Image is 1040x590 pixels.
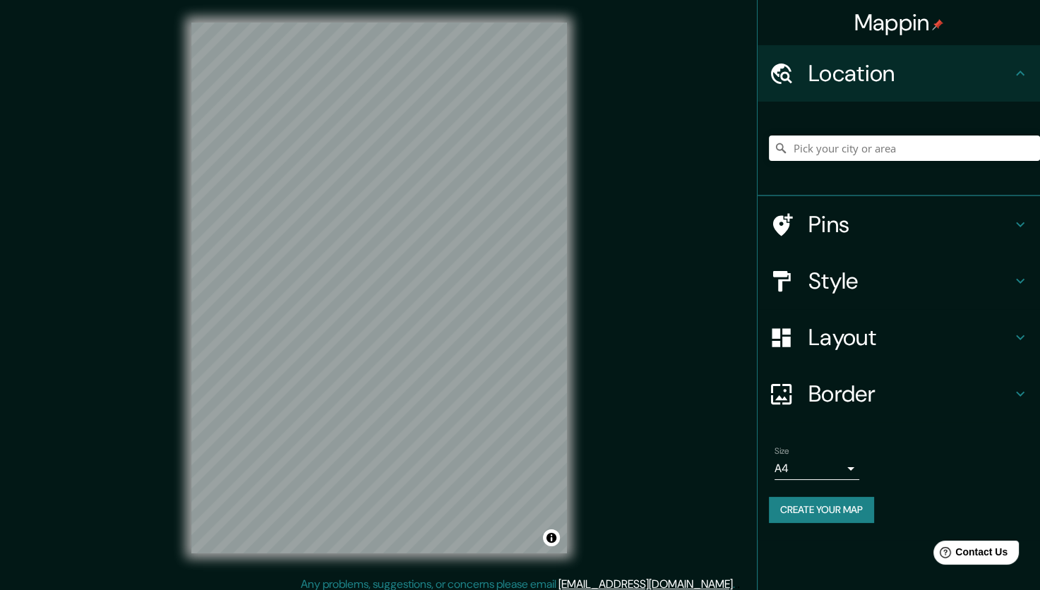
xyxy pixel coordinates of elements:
canvas: Map [191,23,567,553]
div: Layout [758,309,1040,366]
div: Pins [758,196,1040,253]
h4: Border [808,380,1012,408]
h4: Mappin [854,8,944,37]
input: Pick your city or area [769,136,1040,161]
label: Size [775,445,789,457]
iframe: Help widget launcher [914,535,1024,574]
button: Create your map [769,497,874,523]
h4: Location [808,59,1012,88]
div: Style [758,253,1040,309]
div: A4 [775,457,859,480]
button: Toggle attribution [543,529,560,546]
h4: Layout [808,323,1012,351]
h4: Style [808,267,1012,295]
div: Location [758,45,1040,102]
h4: Pins [808,210,1012,239]
img: pin-icon.png [932,19,943,30]
div: Border [758,366,1040,422]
